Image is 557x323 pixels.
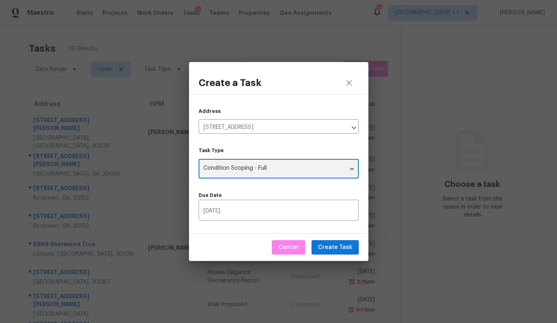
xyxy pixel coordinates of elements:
[348,122,360,133] button: Open
[278,243,299,253] span: Cancel
[340,73,359,92] button: close
[199,193,359,198] label: Due Date
[199,77,261,88] h3: Create a Task
[199,159,359,179] div: Condition Scoping - Full
[312,240,359,255] button: Create Task
[272,240,305,255] button: Cancel
[199,148,359,153] label: Task Type
[199,109,221,114] label: Address
[199,121,336,134] input: Search by address
[318,243,352,253] span: Create Task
